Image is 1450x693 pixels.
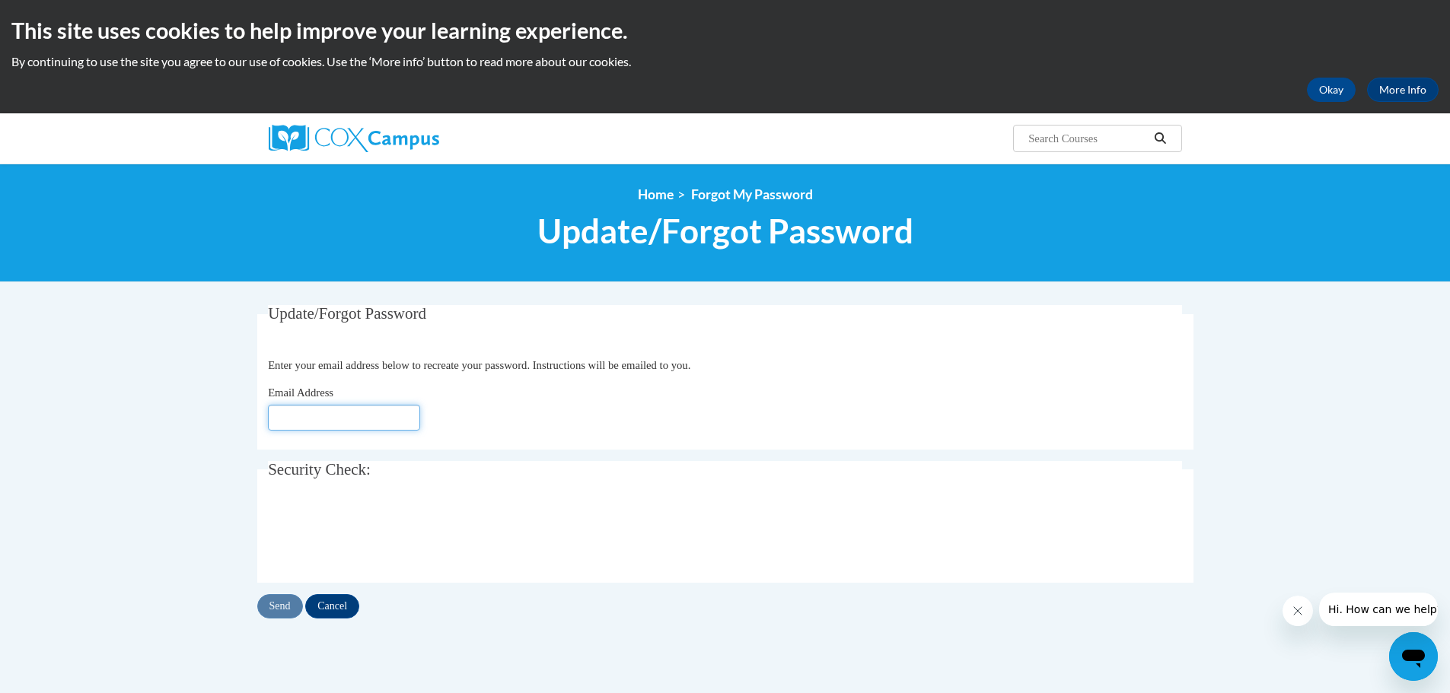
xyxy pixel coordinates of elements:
span: Enter your email address below to recreate your password. Instructions will be emailed to you. [268,359,690,371]
a: Cox Campus [269,125,558,152]
span: Hi. How can we help? [9,11,123,23]
input: Search Courses [1027,129,1149,148]
iframe: reCAPTCHA [268,504,499,564]
img: Cox Campus [269,125,439,152]
p: By continuing to use the site you agree to our use of cookies. Use the ‘More info’ button to read... [11,53,1439,70]
span: Forgot My Password [691,186,813,202]
span: Update/Forgot Password [537,211,913,251]
a: More Info [1367,78,1439,102]
span: Update/Forgot Password [268,304,426,323]
a: Home [638,186,674,202]
input: Email [268,405,420,431]
button: Search [1149,129,1171,148]
span: Security Check: [268,460,371,478]
iframe: Close message [1283,596,1313,626]
input: Cancel [305,594,359,618]
h2: This site uses cookies to help improve your learning experience. [11,15,1439,46]
button: Okay [1307,78,1356,102]
iframe: Message from company [1319,593,1438,626]
span: Email Address [268,386,333,399]
iframe: Button to launch messaging window [1389,632,1438,681]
